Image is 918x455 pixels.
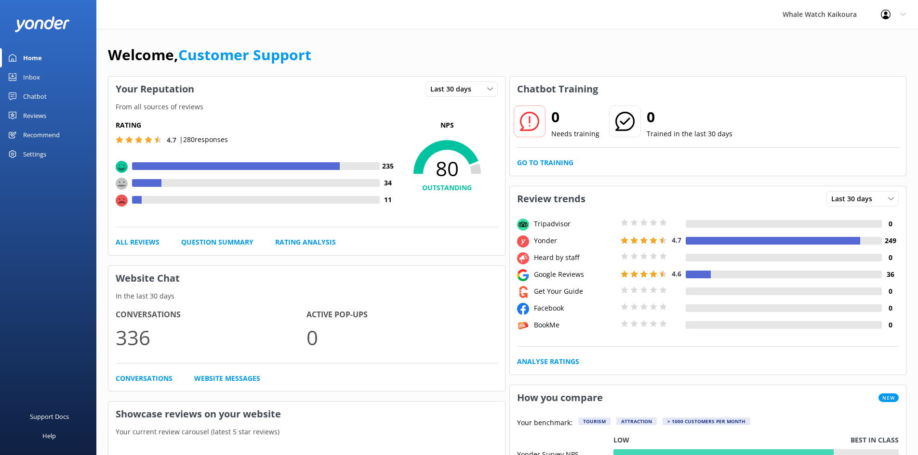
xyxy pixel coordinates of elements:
p: Needs training [551,129,599,139]
p: Best in class [851,435,899,445]
div: Chatbot [23,87,47,106]
div: Get Your Guide [532,286,618,297]
div: Inbox [23,67,40,87]
span: 4.7 [167,135,176,144]
h3: Review trends [510,186,593,211]
h4: 11 [380,195,397,205]
h4: 0 [882,219,899,229]
span: Last 30 days [831,194,878,204]
h4: 0 [882,303,899,313]
a: Go to Training [517,157,573,168]
span: 4.6 [672,269,681,278]
a: Website Messages [194,373,260,384]
div: BookMe [532,320,618,330]
a: Customer Support [178,45,311,65]
p: From all sources of reviews [108,102,505,112]
div: Tourism [578,417,611,425]
h2: 0 [647,105,732,129]
div: Heard by staff [532,252,618,263]
h1: Welcome, [108,43,311,66]
div: Tripadvisor [532,219,618,229]
p: In the last 30 days [108,291,505,301]
p: Your current review carousel (latest 5 star reviews) [108,427,505,437]
img: yonder-white-logo.png [14,16,70,32]
div: Support Docs [30,407,69,426]
div: Attraction [616,417,657,425]
p: 336 [116,321,306,353]
h4: 36 [882,269,899,280]
p: 0 [306,321,497,353]
div: Help [42,426,56,445]
span: 80 [397,156,498,181]
p: | 280 responses [179,134,228,145]
a: Conversations [116,373,173,384]
h3: How you compare [510,385,610,410]
a: Analyse Ratings [517,356,579,367]
h4: 0 [882,320,899,330]
h3: Your Reputation [108,77,201,102]
div: Reviews [23,106,46,125]
h4: Conversations [116,309,306,321]
p: Your benchmark: [517,417,572,429]
h5: Rating [116,120,397,130]
div: Yonder [532,235,618,246]
div: Settings [23,144,46,164]
h4: 0 [882,286,899,297]
a: All Reviews [116,237,160,247]
h4: 0 [882,252,899,263]
span: Last 30 days [430,84,477,94]
h4: Active Pop-ups [306,309,497,321]
a: Question Summary [181,237,253,247]
h3: Website Chat [108,266,505,291]
h3: Showcase reviews on your website [108,402,505,427]
h4: 249 [882,235,899,246]
h4: OUTSTANDING [397,182,498,193]
h4: 235 [380,161,397,171]
span: New [878,393,899,402]
div: > 1000 customers per month [663,417,750,425]
div: Home [23,48,42,67]
h3: Chatbot Training [510,77,605,102]
p: NPS [397,120,498,130]
div: Recommend [23,125,60,144]
p: Trained in the last 30 days [647,129,732,139]
h4: 34 [380,178,397,188]
div: Facebook [532,303,618,313]
span: 4.7 [672,235,681,245]
a: Rating Analysis [275,237,336,247]
p: Low [613,435,629,445]
div: Google Reviews [532,269,618,280]
h2: 0 [551,105,599,129]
